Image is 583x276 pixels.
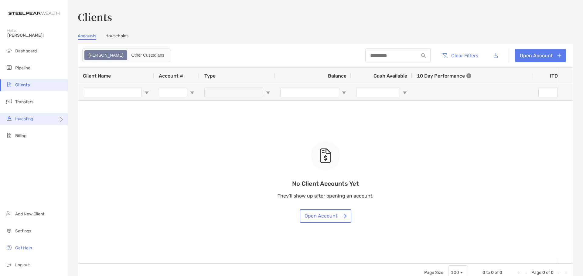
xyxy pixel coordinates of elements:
[424,270,445,275] div: Page Size:
[5,227,13,234] img: settings icon
[437,49,483,62] button: Clear Filters
[531,270,541,275] span: Page
[556,270,561,275] div: Next Page
[15,99,33,105] span: Transfers
[15,82,30,88] span: Clients
[5,115,13,122] img: investing icon
[546,270,550,275] span: of
[15,228,31,234] span: Settings
[7,2,60,24] img: Zoe Logo
[5,132,13,139] img: billing icon
[499,270,502,275] span: 0
[563,270,568,275] div: Last Page
[421,53,426,58] img: input icon
[278,180,373,188] p: No Client Accounts Yet
[15,48,37,54] span: Dashboard
[105,33,128,40] a: Households
[542,270,545,275] span: 0
[5,64,13,71] img: pipeline icon
[486,270,490,275] span: to
[5,47,13,54] img: dashboard icon
[300,209,351,223] button: Open Account
[15,116,33,121] span: Investing
[5,81,13,88] img: clients icon
[5,244,13,251] img: get-help icon
[319,148,332,163] img: empty state icon
[517,270,522,275] div: First Page
[15,245,32,251] span: Get Help
[524,270,529,275] div: Previous Page
[15,65,30,71] span: Pipeline
[551,270,554,275] span: 0
[85,51,127,59] div: Zoe
[278,192,373,200] p: They’ll show up after opening an account.
[78,10,573,24] h3: Clients
[15,211,44,217] span: Add New Client
[491,270,494,275] span: 0
[515,49,566,62] a: Open Account
[82,48,170,62] div: segmented control
[5,261,13,268] img: logout icon
[342,214,347,218] img: button icon
[15,262,30,268] span: Log out
[15,133,26,138] span: Billing
[7,33,64,38] span: [PERSON_NAME]!
[451,270,459,275] div: 100
[482,270,485,275] span: 0
[5,98,13,105] img: transfers icon
[495,270,499,275] span: of
[78,33,96,40] a: Accounts
[128,51,168,59] div: Other Custodians
[5,210,13,217] img: add_new_client icon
